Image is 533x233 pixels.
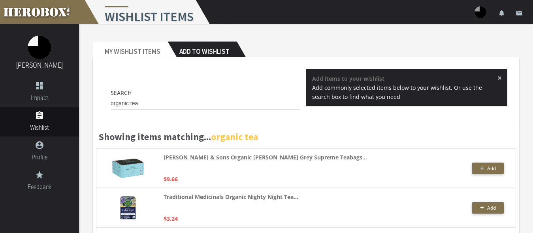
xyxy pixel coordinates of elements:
button: Add [472,202,504,214]
span: Add commonly selected items below to your wishlist. Or use the search box to find what you need [312,84,482,100]
i: notifications [498,9,505,17]
h2: My Wishlist Items [93,42,168,57]
img: user-image [475,6,486,18]
p: $3.24 [164,214,178,223]
div: Add items to your wishlist [306,69,508,114]
b: organic tea [211,131,258,143]
img: 61d7130v1vL._AC_UL320_.jpg [112,159,144,178]
strong: Add items to your wishlist [312,75,384,82]
button: Add [472,163,504,174]
h2: Add to Wishlist [168,42,237,57]
span: Add [487,165,496,172]
strong: [PERSON_NAME] & Sons Organic [PERSON_NAME] Grey Supreme Teabags... [164,153,367,162]
span: × [497,74,502,82]
b: Showing items matching... [99,131,258,143]
a: [PERSON_NAME] [16,61,63,69]
i: email [516,9,523,17]
label: Search [111,88,132,97]
input: Socks, beef jerky, deodorant, coffee... [111,97,300,110]
p: $9.66 [164,174,178,184]
strong: Traditional Medicinals Organic Nighty Night Tea... [164,192,298,201]
i: assignment [35,111,44,120]
img: 81RTohKKLFL._AC_UL320_.jpg [120,196,136,220]
img: image [28,36,51,59]
span: Add [487,205,496,211]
